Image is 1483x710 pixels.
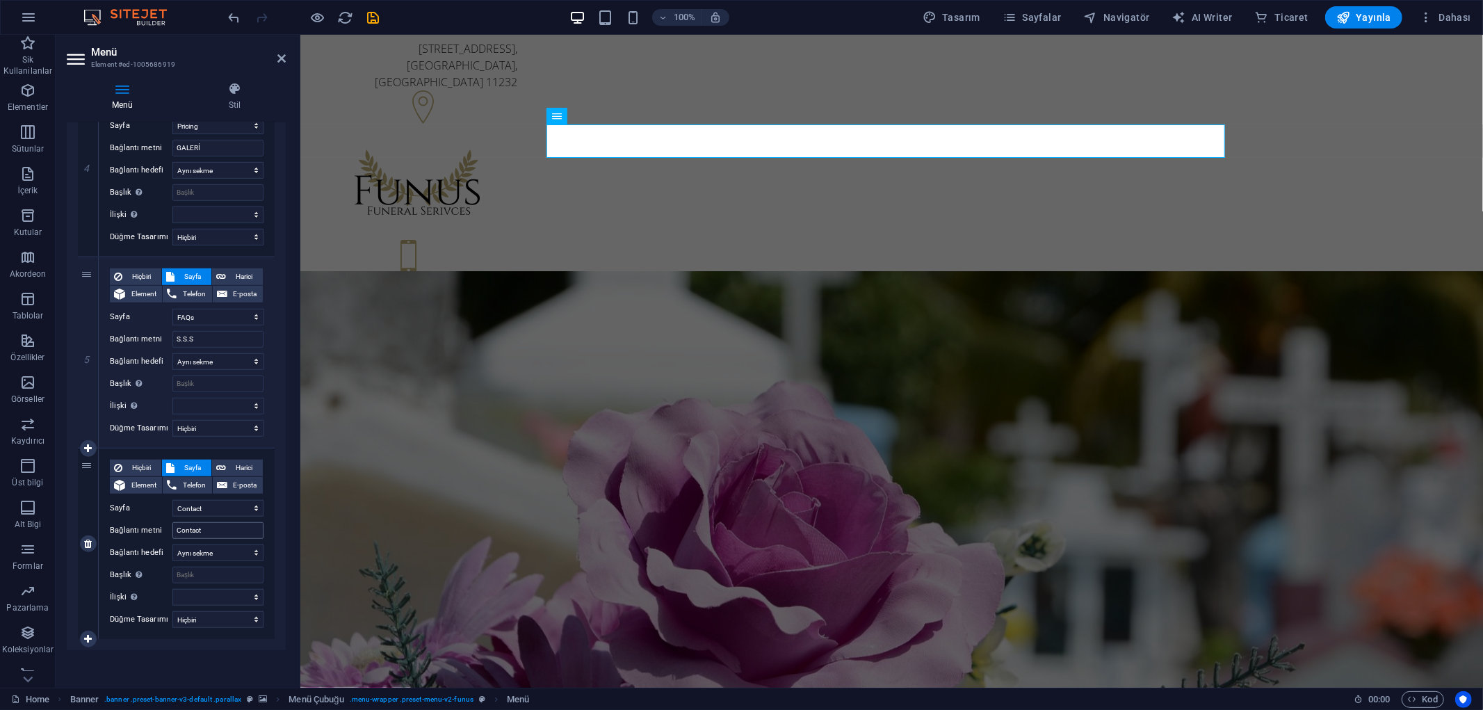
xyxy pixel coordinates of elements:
[1249,6,1314,29] button: Ticaret
[289,691,343,708] span: Seçmek için tıkla. Düzenlemek için çift tıkla
[110,229,172,245] label: Düğme Tasarımı
[6,602,49,613] p: Pazarlama
[110,522,172,539] label: Bağlantı metni
[227,10,243,26] i: Geri al: Menü öğelerini değiştir (Ctrl+Z)
[13,310,44,321] p: Tablolar
[997,6,1067,29] button: Sayfalar
[10,352,44,363] p: Özellikler
[1172,10,1233,24] span: AI Writer
[172,567,264,583] input: Başlık
[1354,691,1391,708] h6: Oturum süresi
[230,268,259,285] span: Harici
[67,82,184,111] h4: Menü
[12,477,43,488] p: Üst bilgi
[1368,691,1390,708] span: 00 00
[163,477,211,494] button: Telefon
[247,695,253,703] i: Bu element, özelleştirilebilir bir ön ayar
[70,691,99,708] span: Seçmek için tıkla. Düzenlemek için çift tıkla
[14,227,42,238] p: Kutular
[507,691,529,708] span: Seçmek için tıkla. Düzenlemek için çift tıkla
[673,9,695,26] h6: 100%
[162,460,211,476] button: Sayfa
[110,331,172,348] label: Bağlantı metni
[181,286,207,302] span: Telefon
[652,9,702,26] button: 100%
[337,9,354,26] button: reload
[110,376,172,392] label: Başlık
[917,6,986,29] button: Tasarım
[338,10,354,26] i: Sayfayı yeniden yükleyin
[11,435,44,446] p: Kaydırıcı
[213,477,263,494] button: E-posta
[1336,10,1391,24] span: Yayınla
[127,268,157,285] span: Hiçbiri
[80,9,184,26] img: Editor Logo
[110,460,161,476] button: Hiçbiri
[479,695,485,703] i: Bu element, özelleştirilebilir bir ön ayar
[104,691,241,708] span: . banner .preset-banner-v3-default .parallax
[76,163,97,174] em: 4
[213,286,263,302] button: E-posta
[1325,6,1402,29] button: Yayınla
[110,589,172,606] label: İlişki
[366,10,382,26] i: Kaydet (Ctrl+S)
[184,82,286,111] h4: Stil
[110,162,172,179] label: Bağlantı hedefi
[172,184,264,201] input: Başlık
[162,268,211,285] button: Sayfa
[2,644,54,655] p: Koleksiyonlar
[212,460,263,476] button: Harici
[1402,691,1444,708] button: Kod
[259,695,267,703] i: Bu element, arka plan içeriyor
[129,477,158,494] span: Element
[76,354,97,365] em: 5
[1084,10,1150,24] span: Navigatör
[110,184,172,201] label: Başlık
[15,519,42,530] p: Alt Bigi
[365,9,382,26] button: save
[110,398,172,414] label: İlişki
[172,331,264,348] input: Bağlantı metni...
[110,286,162,302] button: Element
[12,143,44,154] p: Sütunlar
[923,10,980,24] span: Tasarım
[110,118,172,134] label: Sayfa
[110,268,161,285] button: Hiçbiri
[350,691,473,708] span: . menu-wrapper .preset-menu-v2-funus
[70,691,530,708] nav: breadcrumb
[1078,6,1156,29] button: Navigatör
[110,544,172,561] label: Bağlantı hedefi
[232,477,259,494] span: E-posta
[110,420,172,437] label: Düğme Tasarımı
[172,140,264,156] input: Bağlantı metni...
[709,11,722,24] i: Yeniden boyutlandırmada yakınlaştırma düzeyini seçilen cihaza uyacak şekilde otomatik olarak ayarla.
[110,477,162,494] button: Element
[917,6,986,29] div: Tasarım (Ctrl+Alt+Y)
[11,691,49,708] a: Seçimi iptal etmek için tıkla. Sayfaları açmak için çift tıkla
[10,268,47,280] p: Akordeon
[226,9,243,26] button: undo
[230,460,259,476] span: Harici
[232,286,259,302] span: E-posta
[110,140,172,156] label: Bağlantı metni
[1167,6,1238,29] button: AI Writer
[91,58,258,71] h3: Element #ed-1005686919
[179,268,207,285] span: Sayfa
[1413,6,1477,29] button: Dahası
[172,522,264,539] input: Bağlantı metni...
[110,611,172,628] label: Düğme Tasarımı
[1455,691,1472,708] button: Usercentrics
[110,500,172,517] label: Sayfa
[127,460,157,476] span: Hiçbiri
[110,567,172,583] label: Başlık
[17,185,38,196] p: İçerik
[179,460,207,476] span: Sayfa
[172,376,264,392] input: Başlık
[110,353,172,370] label: Bağlantı hedefi
[163,286,211,302] button: Telefon
[11,394,44,405] p: Görseller
[110,207,172,223] label: İlişki
[1255,10,1308,24] span: Ticaret
[181,477,207,494] span: Telefon
[1419,10,1471,24] span: Dahası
